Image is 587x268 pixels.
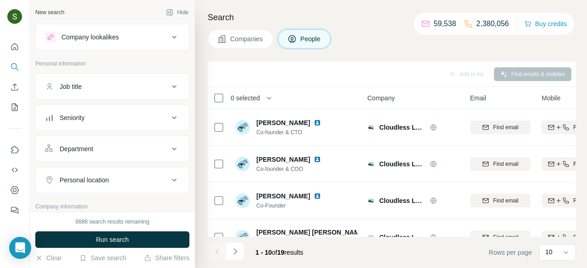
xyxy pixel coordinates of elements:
img: LinkedIn logo [314,156,321,163]
img: Avatar [235,193,250,208]
span: Find email [493,160,518,168]
img: Avatar [235,157,250,171]
img: Logo of Cloudless Labs [367,124,375,131]
span: results [255,249,303,256]
img: LinkedIn logo [314,119,321,126]
button: Enrich CSV [7,79,22,95]
div: Company lookalikes [61,33,119,42]
span: Co-Founder [256,202,332,210]
button: Buy credits [524,17,567,30]
button: Search [7,59,22,75]
span: Find email [493,197,518,205]
button: Personal location [36,169,189,191]
span: 0 selected [231,93,260,103]
span: Company [367,93,395,103]
img: Avatar [235,230,250,245]
button: Feedback [7,202,22,219]
div: Job title [60,82,82,91]
img: Logo of Cloudless Labs [367,197,375,204]
span: Co-founder & CTO [256,128,332,137]
button: Find email [470,230,531,244]
span: Co-founder & COO [256,165,332,173]
span: Find email [493,123,518,131]
span: [PERSON_NAME] [PERSON_NAME] [256,228,366,237]
button: Find email [470,120,531,134]
button: Hide [160,5,195,19]
button: Find email [470,157,531,171]
p: 10 [545,247,553,257]
img: Avatar [7,9,22,24]
span: 19 [277,249,285,256]
button: Clear [35,253,61,263]
div: 8886 search results remaining [76,218,150,226]
img: Avatar [235,120,250,135]
button: Use Surfe API [7,162,22,178]
span: Run search [96,235,129,244]
button: Use Surfe on LinkedIn [7,142,22,158]
p: Personal information [35,60,189,68]
span: [PERSON_NAME] [256,118,310,127]
div: Seniority [60,113,84,122]
span: Rows per page [489,248,532,257]
span: Cloudless Labs [379,123,425,132]
h4: Search [208,11,576,24]
img: Logo of Cloudless Labs [367,160,375,168]
p: 2,380,056 [476,18,509,29]
p: 59,538 [434,18,456,29]
span: Cloudless Labs [379,159,425,169]
button: Save search [79,253,126,263]
span: 1 - 10 [255,249,272,256]
button: Job title [36,76,189,98]
button: Company lookalikes [36,26,189,48]
span: Cloudless Labs [379,196,425,205]
button: Find email [470,194,531,208]
span: Mobile [542,93,560,103]
button: My lists [7,99,22,115]
span: Find email [493,233,518,241]
div: New search [35,8,64,16]
span: of [272,249,277,256]
span: Email [470,93,486,103]
div: Personal location [60,175,109,185]
span: People [300,34,321,44]
button: Share filters [144,253,189,263]
button: Navigate to next page [226,242,244,261]
div: Department [60,144,93,153]
p: Company information [35,202,189,211]
button: Seniority [36,107,189,129]
span: [PERSON_NAME] [256,191,310,201]
button: Run search [35,231,189,248]
span: [PERSON_NAME] [256,155,310,164]
button: Dashboard [7,182,22,198]
div: Open Intercom Messenger [9,237,31,259]
span: Companies [230,34,264,44]
button: Department [36,138,189,160]
button: Quick start [7,38,22,55]
img: Logo of Cloudless Labs [367,234,375,241]
img: LinkedIn logo [314,192,321,200]
span: Cloudless Labs [379,233,425,242]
